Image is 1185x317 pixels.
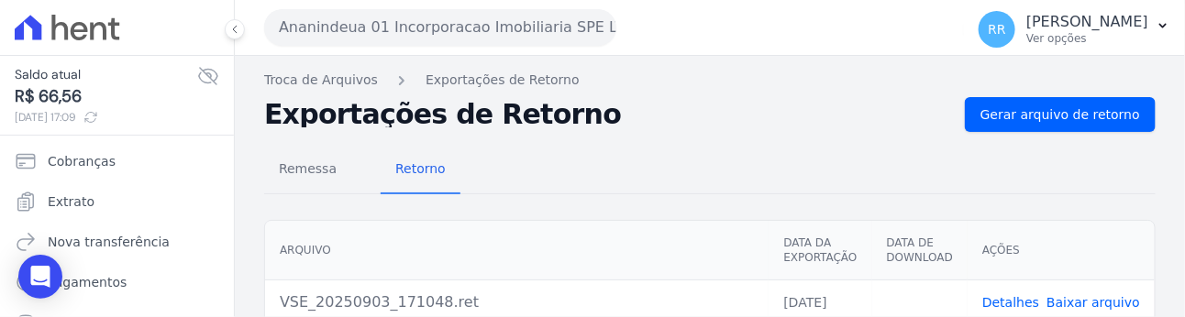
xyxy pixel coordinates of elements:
[48,152,116,170] span: Cobranças
[7,183,227,220] a: Extrato
[988,23,1005,36] span: RR
[264,9,616,46] button: Ananindeua 01 Incorporacao Imobiliaria SPE LTDA
[264,102,950,127] h2: Exportações de Retorno
[384,150,457,187] span: Retorno
[965,97,1156,132] a: Gerar arquivo de retorno
[872,221,968,280] th: Data de Download
[1047,295,1140,310] a: Baixar arquivo
[264,147,351,194] a: Remessa
[980,105,1140,124] span: Gerar arquivo de retorno
[1026,13,1148,31] p: [PERSON_NAME]
[7,264,227,301] a: Pagamentos
[769,221,871,280] th: Data da Exportação
[982,295,1039,310] a: Detalhes
[264,71,378,90] a: Troca de Arquivos
[7,143,227,180] a: Cobranças
[264,71,1156,90] nav: Breadcrumb
[1026,31,1148,46] p: Ver opções
[968,221,1155,280] th: Ações
[15,84,197,109] span: R$ 66,56
[15,65,197,84] span: Saldo atual
[7,224,227,260] a: Nova transferência
[265,221,769,280] th: Arquivo
[18,255,62,299] div: Open Intercom Messenger
[48,273,127,291] span: Pagamentos
[426,71,580,90] a: Exportações de Retorno
[15,109,197,126] span: [DATE] 17:09
[280,291,754,313] div: VSE_20250903_171048.ret
[48,192,94,211] span: Extrato
[48,233,170,251] span: Nova transferência
[964,4,1185,55] button: RR [PERSON_NAME] Ver opções
[268,150,348,187] span: Remessa
[381,147,460,194] a: Retorno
